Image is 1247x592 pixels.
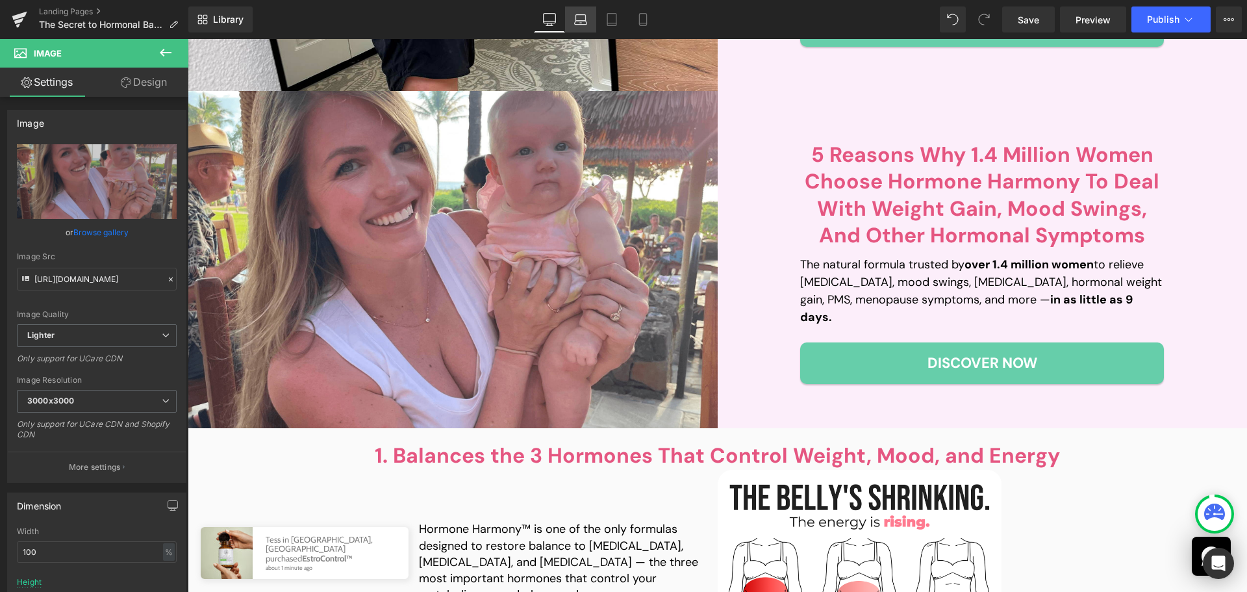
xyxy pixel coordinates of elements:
[565,6,596,32] a: Laptop
[17,419,177,448] div: Only support for UCare CDN and Shopify CDN
[971,6,997,32] button: Redo
[27,396,74,405] b: 3000x3000
[17,225,177,239] div: or
[740,313,850,336] span: Discover Now
[1018,13,1039,27] span: Save
[8,452,186,482] button: More settings
[1060,6,1126,32] a: Preview
[1147,14,1179,25] span: Publish
[97,68,191,97] a: Design
[17,252,177,261] div: Image Src
[1216,6,1242,32] button: More
[17,354,177,372] div: Only support for UCare CDN
[1131,6,1211,32] button: Publish
[617,102,972,211] b: 5 Reasons Why 1.4 Million Women Choose Hormone Harmony To Deal With Weight Gain, Mood Swings, And...
[114,514,165,524] a: EstroControl™
[17,310,177,319] div: Image Quality
[17,268,177,290] input: Link
[78,496,208,532] p: Tess in [GEOGRAPHIC_DATA], [GEOGRAPHIC_DATA] purchased
[940,6,966,32] button: Undo
[596,6,627,32] a: Tablet
[1203,548,1234,579] div: Open Intercom Messenger
[163,543,175,561] div: %
[777,218,906,233] strong: over 1.4 million women
[213,14,244,25] span: Library
[34,48,62,58] span: Image
[17,493,62,511] div: Dimension
[188,6,253,32] a: New Library
[39,6,188,17] a: Landing Pages
[27,330,55,340] b: Lighter
[17,541,177,563] input: auto
[17,527,177,536] div: Width
[612,217,976,287] p: The natural formula trusted by to relieve [MEDICAL_DATA], mood swings, [MEDICAL_DATA], hormonal w...
[231,482,510,564] p: Hormone Harmony™ is one of the only formulas designed to restore balance to [MEDICAL_DATA], [MEDI...
[1076,13,1111,27] span: Preview
[78,526,204,532] small: about 1 minute ago
[140,402,920,431] h2: 1. Balances the 3 Hormones That Control Weight, Mood, and Energy
[612,253,945,286] strong: in as little as 9 days.
[73,221,129,244] a: Browse gallery
[627,6,659,32] a: Mobile
[612,303,976,345] a: Discover Now
[69,461,121,473] p: More settings
[39,19,164,30] span: The Secret to Hormonal Balance for Women
[17,578,42,587] div: Height
[13,488,65,540] img: EstroControl™
[534,6,565,32] a: Desktop
[17,376,177,385] div: Image Resolution
[17,110,44,129] div: Image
